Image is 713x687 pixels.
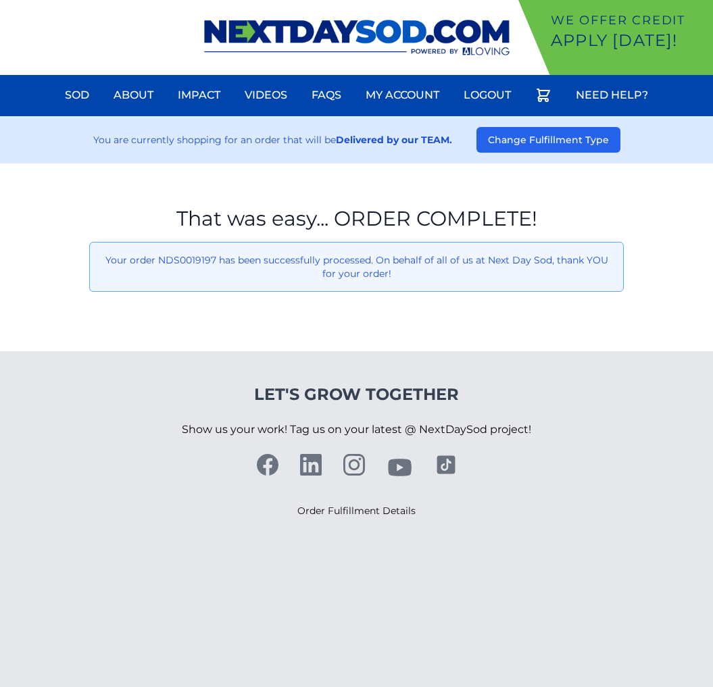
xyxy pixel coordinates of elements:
[456,79,519,111] a: Logout
[551,11,708,30] p: We offer Credit
[303,79,349,111] a: FAQs
[358,79,447,111] a: My Account
[57,79,97,111] a: Sod
[568,79,656,111] a: Need Help?
[182,384,531,405] h4: Let's Grow Together
[551,30,708,51] p: Apply [DATE]!
[476,127,620,153] button: Change Fulfillment Type
[297,505,416,517] a: Order Fulfillment Details
[89,207,624,231] h1: That was easy... ORDER COMPLETE!
[101,253,612,280] p: Your order NDS0019197 has been successfully processed. On behalf of all of us at Next Day Sod, th...
[105,79,162,111] a: About
[237,79,295,111] a: Videos
[336,134,452,146] strong: Delivered by our TEAM.
[170,79,228,111] a: Impact
[182,405,531,454] p: Show us your work! Tag us on your latest @ NextDaySod project!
